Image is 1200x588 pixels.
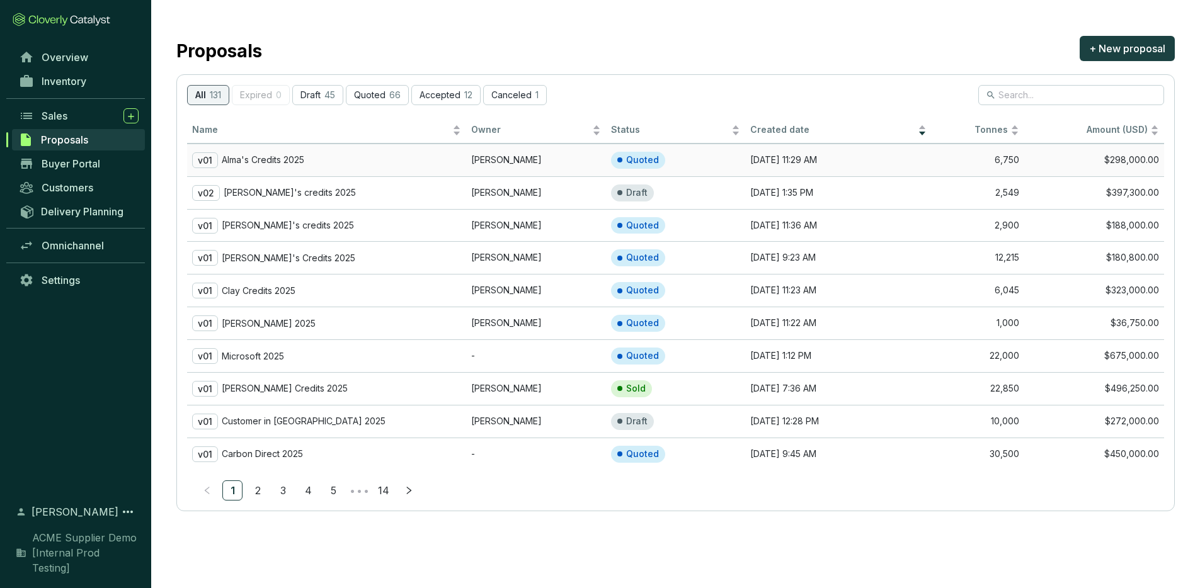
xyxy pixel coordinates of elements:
p: Quoted [626,285,659,297]
button: Draft45 [292,85,343,105]
p: Carbon Direct 2025 [222,448,303,460]
p: v01 [192,414,218,429]
td: [DATE] 1:35 PM [745,176,931,209]
td: $36,750.00 [1024,307,1164,339]
a: Omnichannel [13,235,145,256]
span: ••• [348,480,369,500]
p: Draft [626,187,648,199]
td: [DATE] 1:12 PM [745,339,931,372]
td: - [466,438,606,470]
p: v01 [192,250,218,266]
li: 5 [323,480,343,500]
p: [PERSON_NAME] 2025 [222,318,316,329]
a: Customers [13,177,145,198]
span: Customers [42,181,93,194]
p: Quoted [626,350,659,362]
span: Name [192,124,450,136]
p: v01 [192,152,218,168]
span: Tonnes [937,124,1009,136]
li: 4 [298,480,318,500]
td: $298,000.00 [1024,144,1164,176]
span: right [404,486,413,495]
td: $180,800.00 [1024,241,1164,274]
td: $323,000.00 [1024,274,1164,307]
p: Quoted [626,220,659,232]
button: Accepted12 [411,85,481,105]
td: [DATE] 11:23 AM [745,274,931,307]
p: 45 [324,90,335,101]
td: 10,000 [932,405,1025,438]
button: right [399,480,419,500]
p: v01 [192,315,218,331]
button: left [197,480,217,500]
td: Anthony [466,176,606,209]
a: Buyer Portal [13,153,145,174]
td: 30,500 [932,438,1025,470]
p: [PERSON_NAME] Credits 2025 [222,383,348,394]
p: Quoted [354,90,386,101]
span: Buyer Portal [42,157,100,170]
td: [DATE] 11:29 AM [745,144,931,176]
p: v01 [192,446,218,462]
li: 14 [374,480,394,500]
td: Rory [466,307,606,339]
p: Quoted [626,317,659,329]
p: Clay Credits 2025 [222,285,295,297]
p: v01 [192,283,218,298]
span: Proposals [41,133,88,146]
td: $496,250.00 [1024,372,1164,405]
td: [DATE] 12:28 PM [745,405,931,438]
p: Draft [300,90,321,101]
th: Name [187,118,466,144]
span: Sales [42,110,67,122]
span: Omnichannel [42,239,104,252]
td: 1,000 [932,307,1025,339]
td: 22,850 [932,372,1025,405]
th: Status [606,118,746,144]
p: 131 [210,90,221,101]
p: 12 [464,90,472,101]
p: 1 [535,90,539,101]
td: [DATE] 9:23 AM [745,241,931,274]
span: Inventory [42,75,86,88]
span: Owner [471,124,590,136]
p: Quoted [626,252,659,264]
td: 6,045 [932,274,1025,307]
button: Canceled1 [483,85,547,105]
span: [PERSON_NAME] [31,504,118,519]
td: 2,549 [932,176,1025,209]
td: Anthony [466,241,606,274]
th: Tonnes [932,118,1025,144]
td: Anthony [466,274,606,307]
span: Amount (USD) [1087,124,1148,135]
li: Next 5 Pages [348,480,369,500]
td: $272,000.00 [1024,405,1164,438]
p: Quoted [626,154,659,166]
span: Created date [750,124,915,136]
a: Delivery Planning [13,201,145,222]
span: Delivery Planning [41,205,123,218]
p: Customer in [GEOGRAPHIC_DATA] 2025 [222,416,386,427]
span: Overview [42,51,88,64]
p: v01 [192,381,218,397]
a: 4 [299,481,317,500]
a: Proposals [12,129,145,150]
td: 12,215 [932,241,1025,274]
a: Sales [13,105,145,127]
span: left [203,486,212,495]
th: Owner [466,118,606,144]
button: Quoted66 [346,85,409,105]
a: 2 [248,481,267,500]
td: Anthony [466,144,606,176]
p: [PERSON_NAME]'s credits 2025 [224,187,356,198]
a: Inventory [13,71,145,92]
td: [DATE] 11:36 AM [745,209,931,242]
p: 66 [389,90,401,101]
a: Overview [13,47,145,68]
li: 3 [273,480,293,500]
td: Alessandro [466,405,606,438]
p: Accepted [420,90,460,101]
a: 14 [374,481,393,500]
p: [PERSON_NAME]'s credits 2025 [222,220,354,231]
span: ACME Supplier Demo [Internal Prod Testing] [32,530,139,575]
